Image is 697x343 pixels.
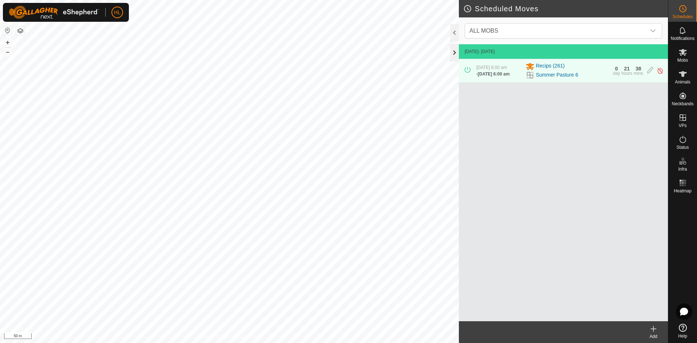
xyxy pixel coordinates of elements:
[237,334,258,340] a: Contact Us
[114,9,121,16] span: HL
[9,6,99,19] img: Gallagher Logo
[646,24,660,38] div: dropdown trigger
[613,71,620,75] div: day
[678,123,686,128] span: VPs
[668,321,697,341] a: Help
[478,49,495,54] span: - [DATE]
[615,66,618,71] div: 0
[3,48,12,56] button: –
[675,80,690,84] span: Animals
[16,26,25,35] button: Map Layers
[639,333,668,340] div: Add
[677,58,688,62] span: Mobs
[201,334,228,340] a: Privacy Policy
[465,49,478,54] span: [DATE]
[536,71,578,79] a: Summer Pasture 6
[478,72,510,77] span: [DATE] 6:00 am
[678,167,687,171] span: Infra
[3,26,12,35] button: Reset Map
[624,66,630,71] div: 21
[657,67,664,74] img: Turn off schedule move
[674,189,692,193] span: Heatmap
[678,334,687,338] span: Help
[621,71,632,75] div: hours
[536,62,564,71] span: Recips (261)
[672,15,693,19] span: Schedules
[476,71,510,77] div: -
[3,38,12,47] button: +
[469,28,498,34] span: ALL MOBS
[466,24,646,38] span: ALL MOBS
[676,145,689,150] span: Status
[672,102,693,106] span: Neckbands
[671,36,694,41] span: Notifications
[636,66,641,71] div: 38
[463,4,668,13] h2: Scheduled Moves
[476,65,507,70] span: [DATE] 6:00 am
[634,71,643,75] div: mins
